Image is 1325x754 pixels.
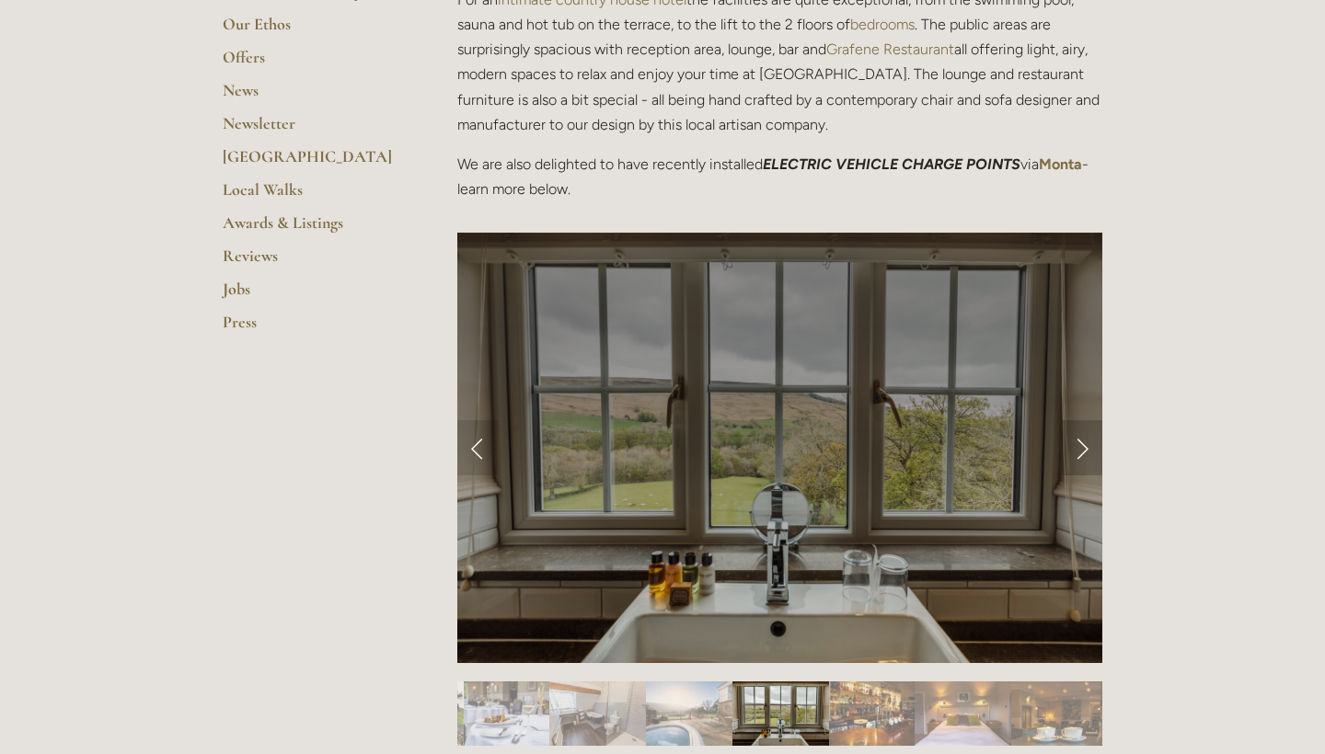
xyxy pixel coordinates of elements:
a: Jobs [223,279,398,312]
em: ELECTRIC VEHICLE CHARGE POINTS [763,155,1020,173]
img: Slide 11 [915,681,1011,746]
a: Reviews [223,246,398,279]
img: Slide 12 [1011,681,1108,746]
a: [GEOGRAPHIC_DATA] [223,146,398,179]
a: Local Walks [223,179,398,212]
p: We are also delighted to have recently installed via - learn more below. [457,152,1102,201]
a: Previous Slide [457,420,498,475]
a: Our Ethos [223,14,398,47]
img: Slide 9 [732,681,829,746]
img: Slide 10 [829,681,915,746]
a: Press [223,312,398,345]
a: bedrooms [850,16,915,33]
a: Awards & Listings [223,212,398,246]
img: Slide 6 [464,681,549,746]
a: Grafene Restaurant [826,40,954,58]
a: Monta [1039,155,1082,173]
a: Offers [223,47,398,80]
a: News [223,80,398,113]
img: Slide 8 [646,681,732,746]
a: Next Slide [1062,420,1102,475]
img: Slide 7 [549,681,646,746]
a: Newsletter [223,113,398,146]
